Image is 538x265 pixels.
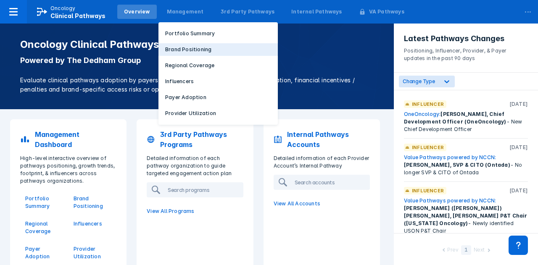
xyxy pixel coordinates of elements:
[269,195,375,213] a: View All Accounts
[25,245,63,260] a: Payer Adoption
[124,8,150,16] div: Overview
[369,8,404,16] div: VA Pathways
[160,129,243,150] p: 3rd Party Pathways Programs
[142,202,248,220] a: View All Programs
[20,55,374,66] p: Powered by The Dedham Group
[520,1,536,19] div: ...
[412,100,444,108] p: Influencer
[404,154,496,160] a: Value Pathways powered by NCCN:
[160,5,211,19] a: Management
[35,129,116,150] p: Management Dashboard
[291,8,342,16] div: Internal Pathways
[20,76,374,94] p: Evaluate clinical pathways adoption by payers and providers, implementation sophistication, finan...
[403,78,435,84] span: Change Type
[165,30,215,37] p: Portfolio Summary
[269,155,375,170] p: Detailed information of each Provider Account’s Internal Pathway
[158,27,278,40] button: Portfolio Summary
[142,124,248,155] a: 3rd Party Pathways Programs
[158,91,278,104] button: Payer Adoption
[20,39,374,50] h1: Oncology Clinical Pathways Tool
[74,195,112,210] a: Brand Positioning
[142,155,248,177] p: Detailed information of each pathway organization to guide targeted engagement action plan
[25,195,63,210] a: Portfolio Summary
[404,205,527,226] span: [PERSON_NAME] ([PERSON_NAME]) [PERSON_NAME], [PERSON_NAME] P&T Chair ([US_STATE] Oncology)
[165,62,214,69] p: Regional Coverage
[474,246,485,255] div: Next
[74,245,112,260] a: Provider Utilization
[404,111,506,125] span: [PERSON_NAME], Chief Development Officer (OneOncology)
[412,144,444,151] p: Influencer
[447,246,458,255] div: Prev
[509,100,528,108] p: [DATE]
[165,94,206,101] p: Payer Adoption
[291,176,379,189] input: Search accounts
[74,220,112,228] a: Influencers
[269,124,375,155] a: Internal Pathways Accounts
[509,236,528,255] div: Contact Support
[404,110,528,133] div: - New Chief Development Officer
[158,107,278,120] button: Provider Utilization
[165,78,194,85] p: Influencers
[167,8,204,16] div: Management
[404,197,496,204] a: Value Pathways powered by NCCN:
[404,34,528,44] h3: Latest Pathways Changes
[15,155,121,185] p: High-level interactive overview of pathways positioning, growth trends, footprint, & influencers ...
[164,183,252,197] input: Search programs
[404,197,528,235] div: - Newly identified USON P&T Chair
[50,5,76,12] p: Oncology
[158,43,278,56] button: Brand Positioning
[404,162,510,168] span: [PERSON_NAME], SVP & CITO (Ontada)
[221,8,275,16] div: 3rd Party Pathways
[404,154,528,176] div: - No longer SVP & CITO of Ontada
[287,129,370,150] p: Internal Pathways Accounts
[158,59,278,72] button: Regional Coverage
[412,187,444,194] p: Influencer
[15,124,121,155] a: Management Dashboard
[285,5,348,19] a: Internal Pathways
[117,5,157,19] a: Overview
[165,110,216,117] p: Provider Utilization
[404,44,528,62] p: Positioning, Influencer, Provider, & Payer updates in the past 90 days
[404,111,440,117] a: OneOncology:
[25,220,63,235] a: Regional Coverage
[165,46,211,53] p: Brand Positioning
[509,187,528,194] p: [DATE]
[158,75,278,88] button: Influencers
[461,245,471,255] div: 1
[214,5,282,19] a: 3rd Party Pathways
[509,144,528,151] p: [DATE]
[50,12,105,19] span: Clinical Pathways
